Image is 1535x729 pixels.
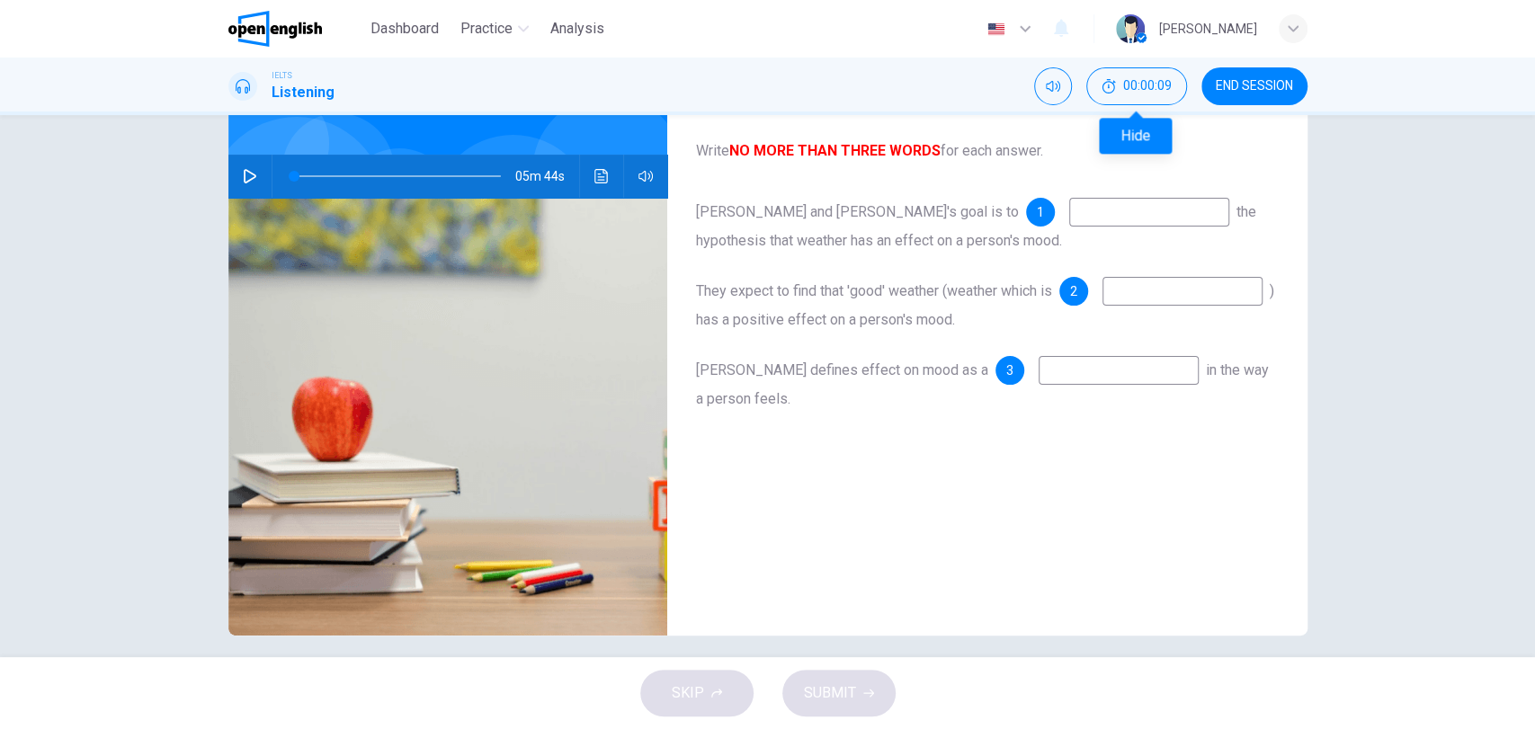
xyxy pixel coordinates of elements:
span: [PERSON_NAME] defines effect on mood as a [696,361,988,378]
span: 3 [1006,364,1013,377]
span: END SESSION [1216,79,1293,93]
span: Complete the sentences below. Write for each answer. [696,97,1279,162]
div: [PERSON_NAME] [1159,18,1257,40]
span: Analysis [550,18,604,40]
img: Profile picture [1116,14,1145,43]
button: Dashboard [363,13,446,45]
span: They expect to find that 'good' weather (weather which is [696,282,1052,299]
span: Dashboard [370,18,439,40]
span: IELTS [272,69,292,82]
img: en [985,22,1007,36]
button: 00:00:09 [1086,67,1187,105]
div: Hide [1099,118,1172,154]
span: 00:00:09 [1123,79,1172,93]
img: Research Project [228,198,667,636]
div: Mute [1034,67,1072,105]
button: Click to see the audio transcription [587,155,616,198]
div: Hide [1086,67,1187,105]
span: 05m 44s [515,155,579,198]
span: 1 [1037,206,1044,218]
b: NO MORE THAN THREE WORDS [729,142,941,159]
h1: Listening [272,82,335,103]
button: Practice [453,13,536,45]
button: END SESSION [1201,67,1307,105]
button: Analysis [543,13,611,45]
span: 2 [1070,285,1077,298]
span: Practice [460,18,513,40]
span: [PERSON_NAME] and [PERSON_NAME]'s goal is to [696,203,1019,220]
a: OpenEnglish logo [228,11,364,47]
img: OpenEnglish logo [228,11,323,47]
